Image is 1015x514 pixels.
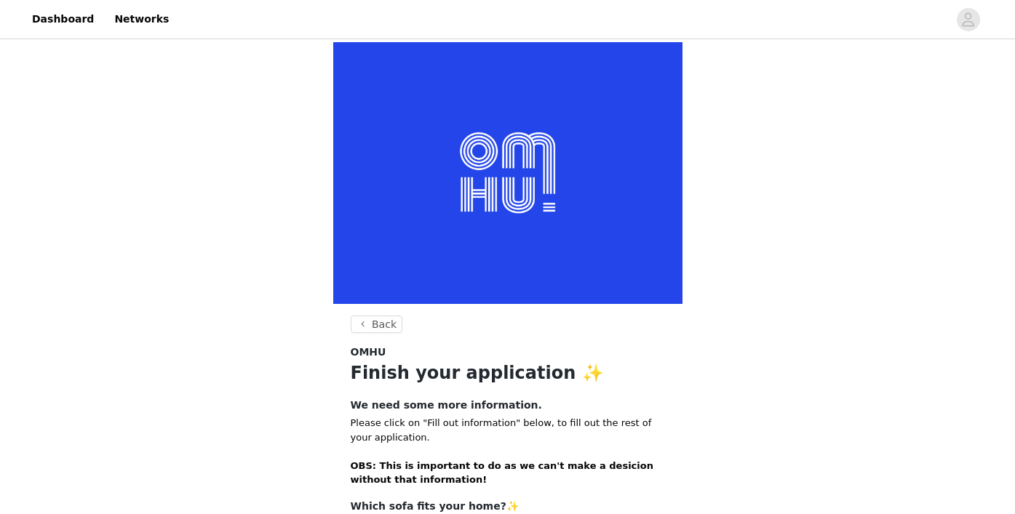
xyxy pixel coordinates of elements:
[961,8,975,31] div: avatar
[351,316,403,333] button: Back
[23,3,103,36] a: Dashboard
[351,460,653,486] strong: OBS: This is important to do as we can't make a desicion without that information!
[351,345,386,360] span: OMHU
[333,42,682,304] img: campaign image
[351,360,665,386] h1: Finish your application ✨
[351,416,665,487] p: Please click on "Fill out information" below, to fill out the rest of your application.
[106,3,178,36] a: Networks
[351,499,665,514] h4: Which sofa fits your home?✨
[351,398,665,413] h4: We need some more information.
